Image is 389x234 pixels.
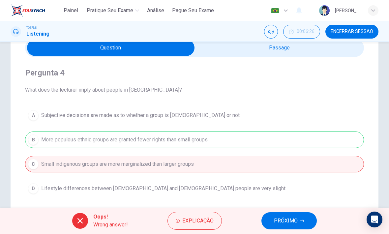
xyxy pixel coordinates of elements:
[144,5,167,16] button: Análise
[11,4,60,17] a: EduSynch logo
[297,29,314,34] span: 00:06:26
[283,25,320,39] div: Esconder
[60,5,81,16] button: Painel
[335,7,360,15] div: [PERSON_NAME]
[261,212,317,229] button: PRÓXIMO
[11,4,45,17] img: EduSynch logo
[367,212,382,227] div: Open Intercom Messenger
[172,7,214,15] span: Pague Seu Exame
[147,7,164,15] span: Análise
[271,8,279,13] img: pt
[26,25,37,30] span: TOEFL®
[87,7,133,15] span: Pratique seu exame
[274,216,298,225] span: PRÓXIMO
[264,25,278,39] div: Silenciar
[25,68,364,78] h4: Pergunta 4
[182,216,214,225] span: Explicação
[64,7,78,15] span: Painel
[93,213,128,221] span: Oops!
[319,5,330,16] img: Profile picture
[93,221,128,229] span: Wrong answer!
[169,5,217,16] button: Pague Seu Exame
[26,30,49,38] h1: Listening
[167,212,222,230] button: Explicação
[325,25,378,39] button: Encerrar Sessão
[84,5,142,16] button: Pratique seu exame
[25,86,364,94] span: What does the lecturer imply about people in [GEOGRAPHIC_DATA]?
[283,25,320,39] button: 00:06:26
[331,29,373,34] span: Encerrar Sessão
